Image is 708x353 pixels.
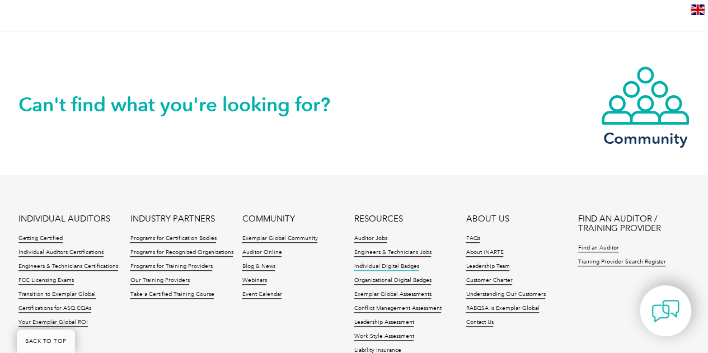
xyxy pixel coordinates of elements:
[601,65,690,145] a: Community
[18,249,104,257] a: Individual Auditors Certifications
[651,297,679,325] img: contact-chat.png
[130,249,233,257] a: Programs for Recognized Organizations
[466,214,509,224] a: ABOUT US
[242,263,275,271] a: Blog & News
[18,277,74,285] a: FCC Licensing Exams
[354,263,419,271] a: Individual Digital Badges
[18,235,63,243] a: Getting Certified
[354,214,402,224] a: RESOURCES
[242,249,282,257] a: Auditor Online
[130,263,212,271] a: Programs for Training Providers
[466,263,509,271] a: Leadership Team
[18,96,354,114] h2: Can't find what you're looking for?
[17,330,75,353] a: BACK TO TOP
[354,235,387,243] a: Auditor Jobs
[354,249,431,257] a: Engineers & Technicians Jobs
[130,235,216,243] a: Programs for Certification Bodies
[18,263,118,271] a: Engineers & Technicians Certifications
[242,214,294,224] a: COMMUNITY
[354,277,431,285] a: Organizational Digital Badges
[18,319,88,327] a: Your Exemplar Global ROI
[242,277,266,285] a: Webinars
[18,214,110,224] a: INDIVIDUAL AUDITORS
[466,305,539,313] a: RABQSA is Exemplar Global
[18,305,91,313] a: Certifications for ASQ CQAs
[578,244,618,252] a: Find an Auditor
[691,4,705,15] img: en
[130,277,189,285] a: Our Training Providers
[354,291,431,299] a: Exemplar Global Assessments
[601,131,690,145] h3: Community
[466,249,503,257] a: About iNARTE
[354,305,441,313] a: Conflict Management Assessment
[242,291,282,299] a: Event Calendar
[130,291,214,299] a: Take a Certified Training Course
[601,65,690,126] img: icon-community.webp
[578,214,690,233] a: FIND AN AUDITOR / TRAINING PROVIDER
[466,291,545,299] a: Understanding Our Customers
[18,291,96,299] a: Transition to Exemplar Global
[354,319,414,327] a: Leadership Assessment
[466,277,512,285] a: Customer Charter
[130,214,214,224] a: INDUSTRY PARTNERS
[354,333,414,341] a: Work Style Assessment
[466,319,493,327] a: Contact Us
[466,235,480,243] a: FAQs
[578,258,665,266] a: Training Provider Search Register
[242,235,317,243] a: Exemplar Global Community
